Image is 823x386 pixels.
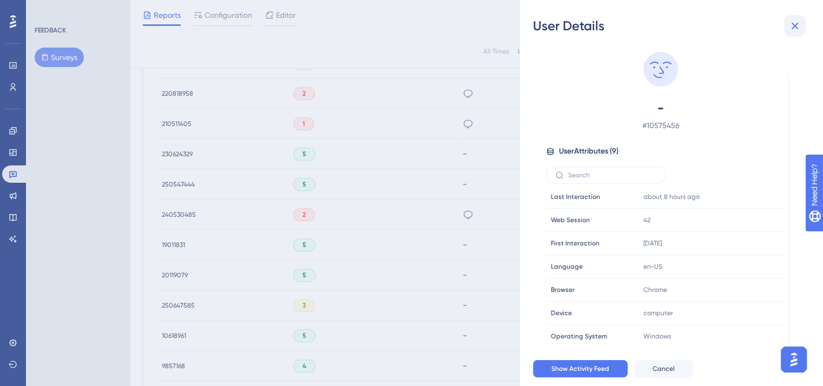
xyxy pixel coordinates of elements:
button: Cancel [634,360,693,377]
span: en-US [643,262,662,271]
span: Language [551,262,583,271]
span: Cancel [653,364,675,373]
span: 42 [643,216,650,224]
span: User Attributes ( 9 ) [559,145,618,158]
span: Need Help? [25,3,68,16]
span: Windows [643,332,671,341]
span: computer [643,309,673,317]
span: # 10575456 [565,119,756,132]
span: Browser [551,285,575,294]
span: - [565,99,756,117]
span: Show Activity Feed [551,364,609,373]
span: Web Session [551,216,590,224]
button: Show Activity Feed [533,360,628,377]
span: Operating System [551,332,607,341]
span: Device [551,309,572,317]
time: about 8 hours ago [643,193,700,201]
time: [DATE] [643,239,662,247]
span: Last Interaction [551,192,600,201]
input: Search [568,171,656,179]
iframe: To enrich screen reader interactions, please activate Accessibility in Grammarly extension settings [778,343,810,376]
span: Chrome [643,285,667,294]
div: User Details [533,17,810,35]
span: First Interaction [551,239,600,248]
